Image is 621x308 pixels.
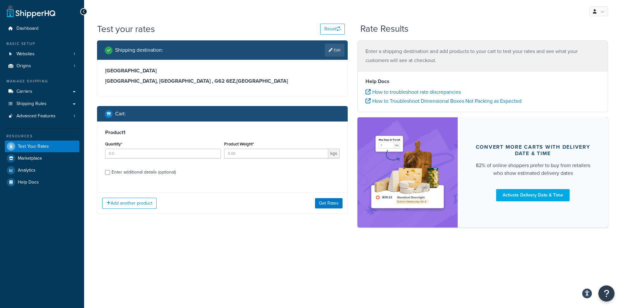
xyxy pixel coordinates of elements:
[5,98,79,110] a: Shipping Rules
[97,23,155,35] h1: Test your rates
[105,78,340,84] h3: [GEOGRAPHIC_DATA], [GEOGRAPHIC_DATA] , G62 6EZ , [GEOGRAPHIC_DATA]
[18,156,42,161] span: Marketplace
[5,176,79,188] a: Help Docs
[365,88,461,96] a: How to troubleshoot rate discrepancies
[105,170,110,175] input: Enter additional details (optional)
[16,26,38,31] span: Dashboard
[598,285,615,302] button: Open Resource Center
[105,129,340,136] h3: Product 1
[105,68,340,74] h3: [GEOGRAPHIC_DATA]
[365,78,600,85] h4: Help Docs
[365,47,600,65] p: Enter a shipping destination and add products to your cart to test your rates and see what your c...
[5,48,79,60] a: Websites1
[5,60,79,72] li: Origins
[5,86,79,98] a: Carriers
[5,153,79,164] a: Marketplace
[74,51,75,57] span: 1
[105,149,221,158] input: 0.0
[473,144,593,157] div: Convert more carts with delivery date & time
[16,51,35,57] span: Websites
[315,198,343,208] button: Get Rates
[224,149,329,158] input: 0.00
[74,63,75,69] span: 1
[74,113,75,119] span: 1
[102,198,157,209] button: Add another product
[5,41,79,47] div: Basic Setup
[5,110,79,122] a: Advanced Features1
[18,144,49,149] span: Test Your Rates
[367,127,448,218] img: feature-image-ddt-36eae7f7280da8017bfb280eaccd9c446f90b1fe08728e4019434db127062ab4.png
[365,97,521,105] a: How to Troubleshoot Dimensional Boxes Not Packing as Expected
[16,101,47,107] span: Shipping Rules
[5,79,79,84] div: Manage Shipping
[473,162,593,177] div: 82% of online shoppers prefer to buy from retailers who show estimated delivery dates
[16,63,31,69] span: Origins
[224,142,254,146] label: Product Weight*
[18,180,39,185] span: Help Docs
[16,113,56,119] span: Advanced Features
[5,165,79,176] a: Analytics
[18,168,36,173] span: Analytics
[5,23,79,35] a: Dashboard
[325,44,344,57] a: Edit
[5,133,79,139] div: Resources
[496,189,570,201] a: Activate Delivery Date & Time
[360,24,409,34] h2: Rate Results
[105,142,122,146] label: Quantity*
[5,48,79,60] li: Websites
[112,168,176,177] div: Enter additional details (optional)
[328,149,340,158] span: kgs
[115,47,163,53] h2: Shipping destination :
[5,141,79,152] a: Test Your Rates
[115,111,126,117] h2: Cart :
[16,89,32,94] span: Carriers
[320,24,345,35] button: Reset
[5,60,79,72] a: Origins1
[5,110,79,122] li: Advanced Features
